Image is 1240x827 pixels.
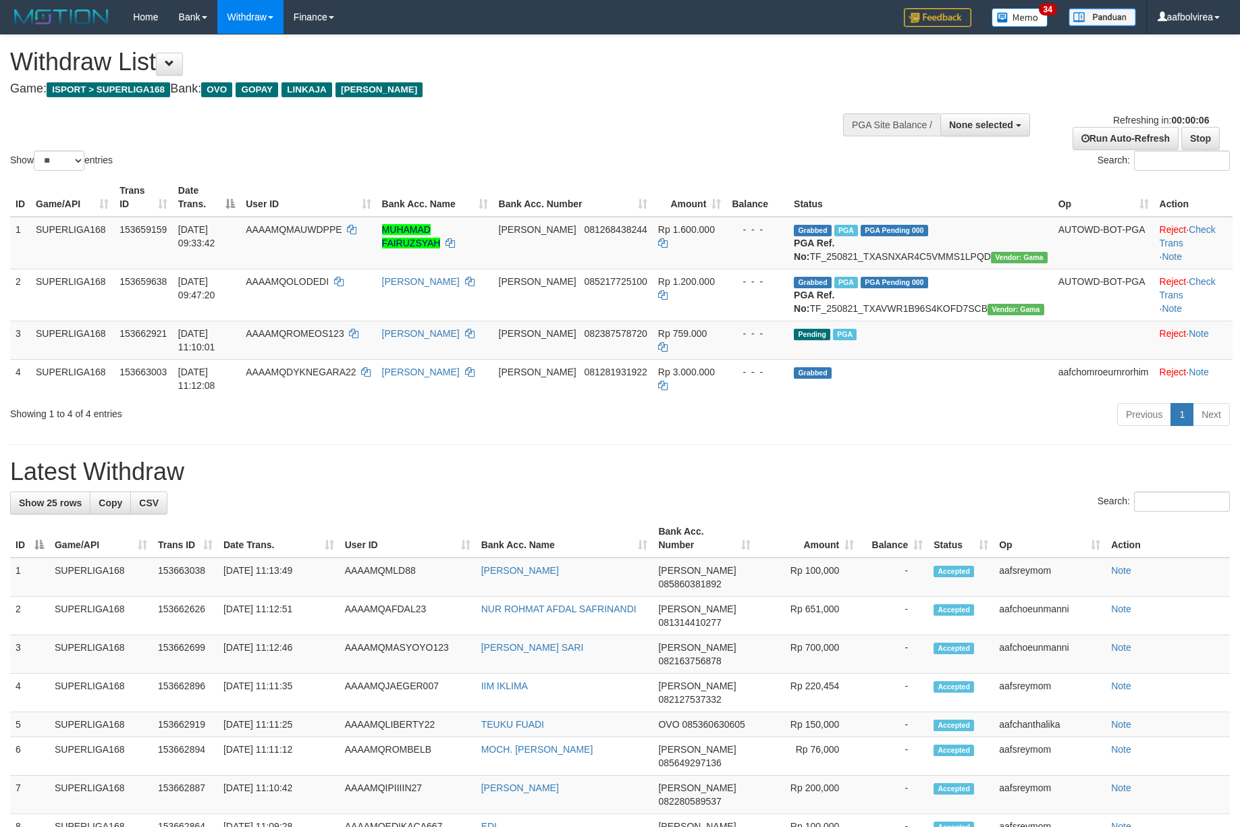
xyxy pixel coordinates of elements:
[340,635,476,674] td: AAAAMQMASYOYO123
[382,224,441,248] a: MUHAMAD FAIRUZSYAH
[834,277,858,288] span: Marked by aafnonsreyleab
[994,776,1106,814] td: aafsreymom
[481,642,584,653] a: [PERSON_NAME] SARI
[994,712,1106,737] td: aafchanthalika
[756,519,859,558] th: Amount: activate to sort column ascending
[658,328,707,339] span: Rp 759.000
[1098,151,1230,171] label: Search:
[340,712,476,737] td: AAAAMQLIBERTY22
[756,635,859,674] td: Rp 700,000
[178,224,215,248] span: [DATE] 09:33:42
[335,82,423,97] span: [PERSON_NAME]
[1111,681,1131,691] a: Note
[49,776,153,814] td: SUPERLIGA168
[10,558,49,597] td: 1
[340,674,476,712] td: AAAAMQJAEGER007
[994,635,1106,674] td: aafchoeunmanni
[49,597,153,635] td: SUPERLIGA168
[1171,115,1209,126] strong: 00:00:06
[246,224,342,235] span: AAAAMQMAUWDPPE
[246,276,329,287] span: AAAAMQOLODEDI
[859,558,928,597] td: -
[10,269,30,321] td: 2
[658,642,736,653] span: [PERSON_NAME]
[732,365,783,379] div: - - -
[658,719,679,730] span: OVO
[119,328,167,339] span: 153662921
[340,776,476,814] td: AAAAMQIPIIIIN27
[1111,604,1131,614] a: Note
[10,674,49,712] td: 4
[30,359,114,398] td: SUPERLIGA168
[991,252,1048,263] span: Vendor URL: https://trx31.1velocity.biz
[153,635,218,674] td: 153662699
[178,328,215,352] span: [DATE] 11:10:01
[788,217,1053,269] td: TF_250821_TXASNXAR4C5VMMS1LPQD
[499,224,576,235] span: [PERSON_NAME]
[658,656,721,666] span: Copy 082163756878 to clipboard
[218,674,340,712] td: [DATE] 11:11:35
[153,712,218,737] td: 153662919
[49,674,153,712] td: SUPERLIGA168
[499,328,576,339] span: [PERSON_NAME]
[1111,744,1131,755] a: Note
[1111,565,1131,576] a: Note
[10,712,49,737] td: 5
[1160,328,1187,339] a: Reject
[584,367,647,377] span: Copy 081281931922 to clipboard
[119,367,167,377] span: 153663003
[949,119,1013,130] span: None selected
[658,796,721,807] span: Copy 082280589537 to clipboard
[10,321,30,359] td: 3
[153,519,218,558] th: Trans ID: activate to sort column ascending
[1193,403,1230,426] a: Next
[218,597,340,635] td: [DATE] 11:12:51
[476,519,653,558] th: Bank Acc. Name: activate to sort column ascending
[10,402,506,421] div: Showing 1 to 4 of 4 entries
[218,558,340,597] td: [DATE] 11:13:49
[658,604,736,614] span: [PERSON_NAME]
[30,217,114,269] td: SUPERLIGA168
[861,277,928,288] span: PGA Pending
[732,327,783,340] div: - - -
[47,82,170,97] span: ISPORT > SUPERLIGA168
[153,674,218,712] td: 153662896
[10,458,1230,485] h1: Latest Withdraw
[934,720,974,731] span: Accepted
[861,225,928,236] span: PGA Pending
[859,519,928,558] th: Balance: activate to sort column ascending
[658,276,715,287] span: Rp 1.200.000
[1160,276,1187,287] a: Reject
[1154,321,1233,359] td: ·
[756,737,859,776] td: Rp 76,000
[10,597,49,635] td: 2
[1160,224,1216,248] a: Check Trans
[1134,491,1230,512] input: Search:
[1160,367,1187,377] a: Reject
[246,367,356,377] span: AAAAMQDYKNEGARA22
[859,776,928,814] td: -
[859,597,928,635] td: -
[1053,217,1154,269] td: AUTOWD-BOT-PGA
[658,565,736,576] span: [PERSON_NAME]
[1170,403,1193,426] a: 1
[19,498,82,508] span: Show 25 rows
[493,178,653,217] th: Bank Acc. Number: activate to sort column ascending
[934,643,974,654] span: Accepted
[178,276,215,300] span: [DATE] 09:47:20
[10,82,813,96] h4: Game: Bank:
[153,597,218,635] td: 153662626
[653,178,726,217] th: Amount: activate to sort column ascending
[928,519,994,558] th: Status: activate to sort column ascending
[49,558,153,597] td: SUPERLIGA168
[584,276,647,287] span: Copy 085217725100 to clipboard
[859,635,928,674] td: -
[658,617,721,628] span: Copy 081314410277 to clipboard
[153,776,218,814] td: 153662887
[10,151,113,171] label: Show entries
[756,712,859,737] td: Rp 150,000
[49,737,153,776] td: SUPERLIGA168
[726,178,788,217] th: Balance
[1160,276,1216,300] a: Check Trans
[246,328,344,339] span: AAAAMQROMEOS123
